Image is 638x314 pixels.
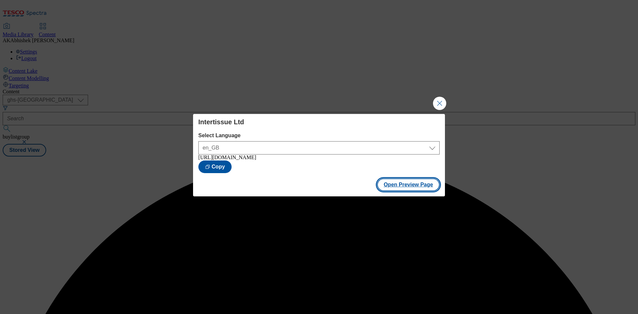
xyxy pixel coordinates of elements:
[198,118,440,126] h4: Intertissue Ltd
[193,114,445,196] div: Modal
[198,160,232,173] button: Copy
[198,133,440,139] label: Select Language
[433,97,446,110] button: Close Modal
[198,155,440,160] div: [URL][DOMAIN_NAME]
[377,178,440,191] button: Open Preview Page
